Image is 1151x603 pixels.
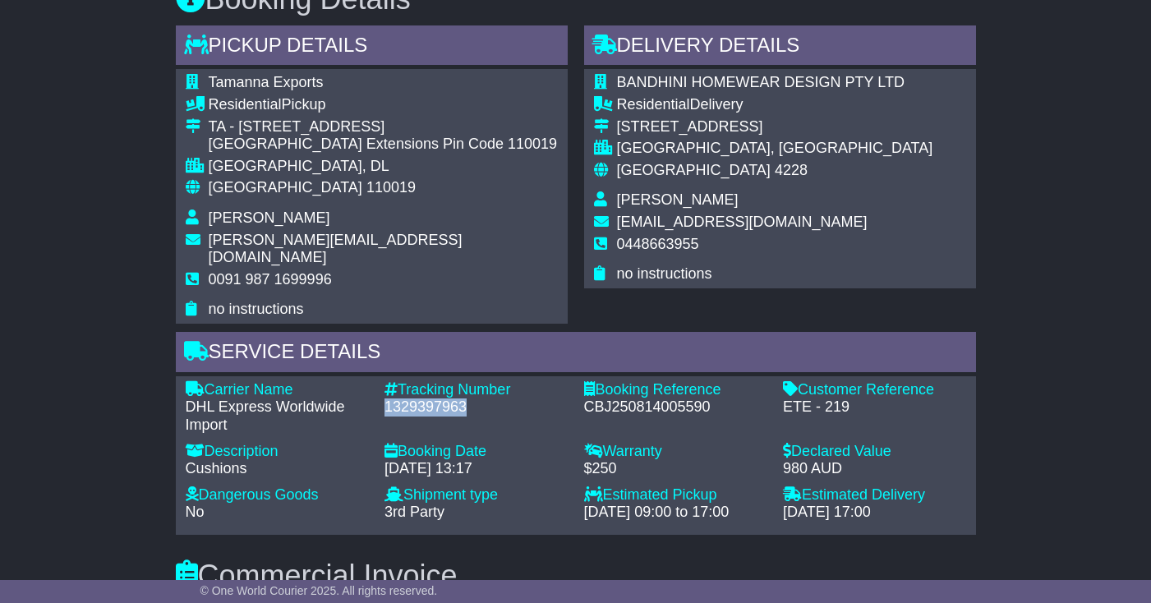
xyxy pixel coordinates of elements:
div: Shipment type [384,486,568,504]
span: 0091 987 1699996 [209,271,332,288]
div: Estimated Pickup [584,486,767,504]
div: Declared Value [783,443,966,461]
div: Pickup Details [176,25,568,70]
span: [EMAIL_ADDRESS][DOMAIN_NAME] [617,214,868,230]
div: [DATE] 13:17 [384,460,568,478]
span: 0448663955 [617,236,699,252]
div: DHL Express Worldwide Import [186,398,369,434]
span: [GEOGRAPHIC_DATA] [617,162,771,178]
span: Residential [617,96,690,113]
span: [PERSON_NAME] [209,209,330,226]
span: [GEOGRAPHIC_DATA] [209,179,362,196]
div: [GEOGRAPHIC_DATA] Extensions Pin Code 110019 [209,136,558,154]
div: Service Details [176,332,976,376]
div: $250 [584,460,767,478]
span: Residential [209,96,282,113]
div: Description [186,443,369,461]
div: Dangerous Goods [186,486,369,504]
span: No [186,504,205,520]
span: [PERSON_NAME] [617,191,739,208]
span: 3rd Party [384,504,444,520]
span: no instructions [617,265,712,282]
div: TA - [STREET_ADDRESS] [209,118,558,136]
div: Carrier Name [186,381,369,399]
div: 1329397963 [384,398,568,417]
span: © One World Courier 2025. All rights reserved. [200,584,438,597]
div: Warranty [584,443,767,461]
div: Estimated Delivery [783,486,966,504]
span: BANDHINI HOMEWEAR DESIGN PTY LTD [617,74,905,90]
div: Tracking Number [384,381,568,399]
div: Cushions [186,460,369,478]
h3: Commercial Invoice [176,559,976,592]
div: 980 AUD [783,460,966,478]
div: [STREET_ADDRESS] [617,118,933,136]
div: Customer Reference [783,381,966,399]
div: [DATE] 17:00 [783,504,966,522]
div: ETE - 219 [783,398,966,417]
span: Tamanna Exports [209,74,324,90]
span: [PERSON_NAME][EMAIL_ADDRESS][DOMAIN_NAME] [209,232,463,266]
span: 110019 [366,179,416,196]
div: [GEOGRAPHIC_DATA], [GEOGRAPHIC_DATA] [617,140,933,158]
div: Booking Reference [584,381,767,399]
div: [GEOGRAPHIC_DATA], DL [209,158,558,176]
div: CBJ250814005590 [584,398,767,417]
div: Pickup [209,96,558,114]
div: Delivery [617,96,933,114]
div: Delivery Details [584,25,976,70]
span: no instructions [209,301,304,317]
div: [DATE] 09:00 to 17:00 [584,504,767,522]
div: Booking Date [384,443,568,461]
span: 4228 [775,162,808,178]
